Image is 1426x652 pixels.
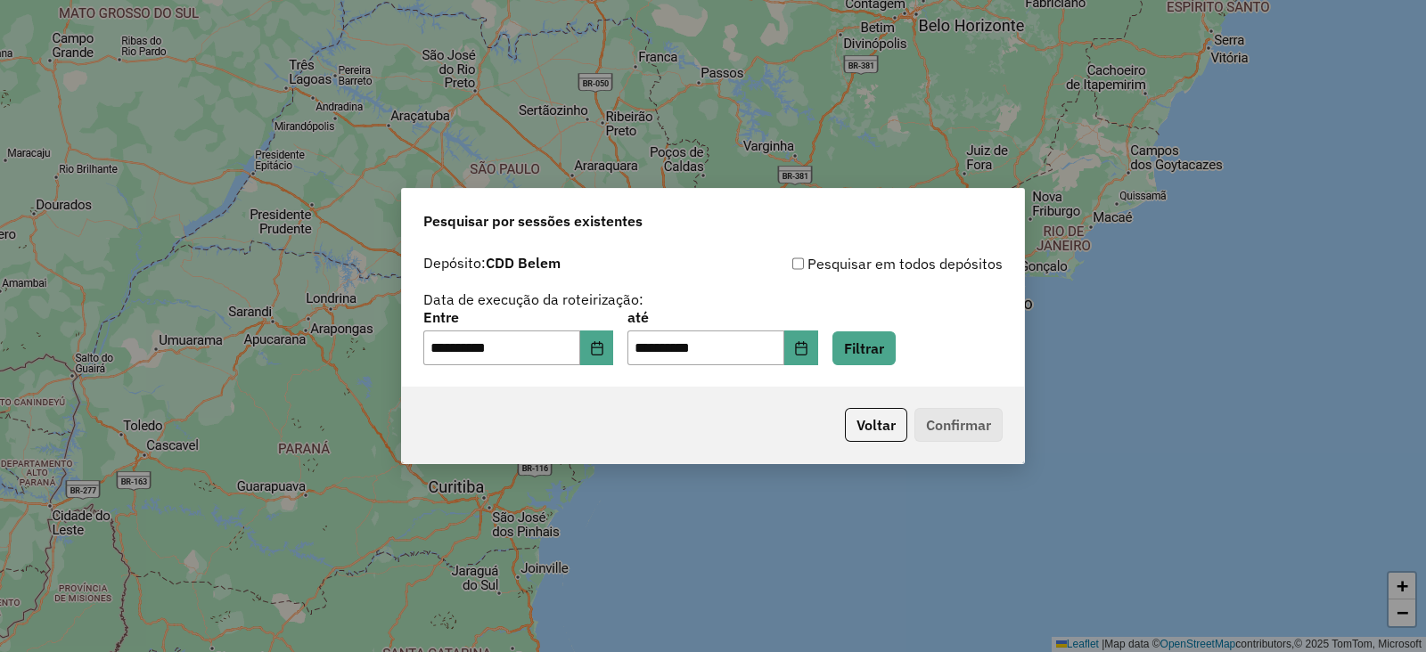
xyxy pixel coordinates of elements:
[784,330,818,366] button: Choose Date
[423,252,561,273] label: Depósito:
[580,330,614,366] button: Choose Date
[845,408,907,442] button: Voltar
[423,306,613,328] label: Entre
[832,331,896,365] button: Filtrar
[486,254,561,272] strong: CDD Belem
[627,306,817,328] label: até
[423,210,643,232] span: Pesquisar por sessões existentes
[423,289,643,310] label: Data de execução da roteirização:
[713,253,1003,274] div: Pesquisar em todos depósitos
